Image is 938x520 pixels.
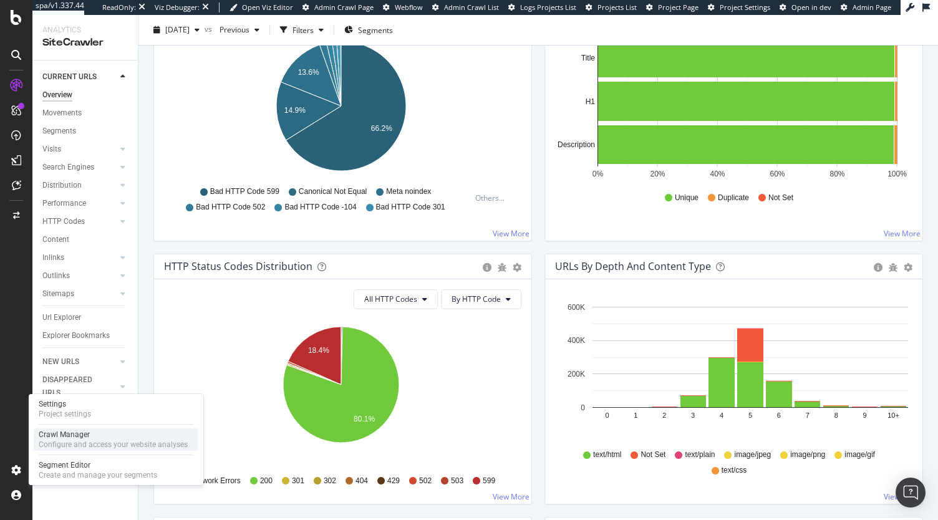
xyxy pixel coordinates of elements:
[358,24,393,35] span: Segments
[164,319,517,464] div: A chart.
[884,491,921,502] a: View More
[205,23,215,34] span: vs
[42,355,79,368] div: NEW URLS
[387,476,400,486] span: 429
[597,2,637,12] span: Projects List
[308,346,329,355] text: 18.4%
[42,215,117,228] a: HTTP Codes
[780,2,831,12] a: Open in dev
[102,2,136,12] div: ReadOnly:
[215,24,249,35] span: Previous
[42,89,72,102] div: Overview
[299,186,367,197] span: Canonical Not Equal
[292,476,304,486] span: 301
[475,193,510,203] div: Others...
[364,294,417,304] span: All HTTP Codes
[718,193,749,203] span: Duplicate
[887,170,907,178] text: 100%
[298,68,319,77] text: 13.6%
[641,450,665,460] span: Not Set
[605,412,609,419] text: 0
[164,36,517,181] svg: A chart.
[42,329,110,342] div: Explorer Bookmarks
[555,299,908,444] svg: A chart.
[293,24,314,35] div: Filters
[829,170,844,178] text: 80%
[581,54,596,62] text: Title
[568,336,585,345] text: 400K
[586,97,596,106] text: H1
[896,478,926,508] div: Open Intercom Messenger
[42,197,86,210] div: Performance
[586,2,637,12] a: Projects List
[314,2,374,12] span: Admin Crawl Page
[498,263,506,272] div: bug
[260,476,273,486] span: 200
[34,428,198,451] a: Crawl ManagerConfigure and access your website analyses
[42,179,117,192] a: Distribution
[376,202,445,213] span: Bad HTTP Code 301
[691,412,695,419] text: 3
[42,373,105,400] div: DISAPPEARED URLS
[555,36,908,181] div: A chart.
[42,70,117,84] a: CURRENT URLS
[441,289,521,309] button: By HTTP Code
[196,202,265,213] span: Bad HTTP Code 502
[650,170,665,178] text: 20%
[592,170,604,178] text: 0%
[493,228,529,239] a: View More
[768,193,793,203] span: Not Set
[39,409,91,419] div: Project settings
[593,450,621,460] span: text/html
[844,450,875,460] span: image/gif
[42,251,64,264] div: Inlinks
[42,197,117,210] a: Performance
[42,36,128,50] div: SiteCrawler
[483,476,495,486] span: 599
[42,287,74,301] div: Sitemaps
[483,263,491,272] div: circle-info
[148,20,205,40] button: [DATE]
[834,412,838,419] text: 8
[568,370,585,378] text: 200K
[555,260,711,272] div: URLs by Depth and Content Type
[558,140,595,149] text: Description
[191,476,241,486] span: Network Errors
[275,20,329,40] button: Filters
[210,186,279,197] span: Bad HTTP Code 599
[806,412,810,419] text: 7
[42,89,129,102] a: Overview
[904,263,912,272] div: gear
[324,476,336,486] span: 302
[634,412,637,419] text: 1
[42,125,129,138] a: Segments
[42,269,70,282] div: Outlinks
[452,294,501,304] span: By HTTP Code
[42,70,97,84] div: CURRENT URLS
[748,412,752,419] text: 5
[284,202,356,213] span: Bad HTTP Code -104
[513,263,521,272] div: gear
[34,398,198,420] a: SettingsProject settings
[164,260,312,272] div: HTTP Status Codes Distribution
[863,412,867,419] text: 9
[354,289,438,309] button: All HTTP Codes
[42,233,69,246] div: Content
[42,161,117,174] a: Search Engines
[383,2,423,12] a: Webflow
[658,2,699,12] span: Project Page
[419,476,432,486] span: 502
[42,269,117,282] a: Outlinks
[339,20,398,40] button: Segments
[165,24,190,35] span: 2025 Sep. 24th
[675,193,699,203] span: Unique
[39,460,157,470] div: Segment Editor
[39,440,188,450] div: Configure and access your website analyses
[386,186,431,197] span: Meta noindex
[395,2,423,12] span: Webflow
[242,2,293,12] span: Open Viz Editor
[42,311,81,324] div: Url Explorer
[581,403,585,412] text: 0
[42,355,117,368] a: NEW URLS
[685,450,715,460] span: text/plain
